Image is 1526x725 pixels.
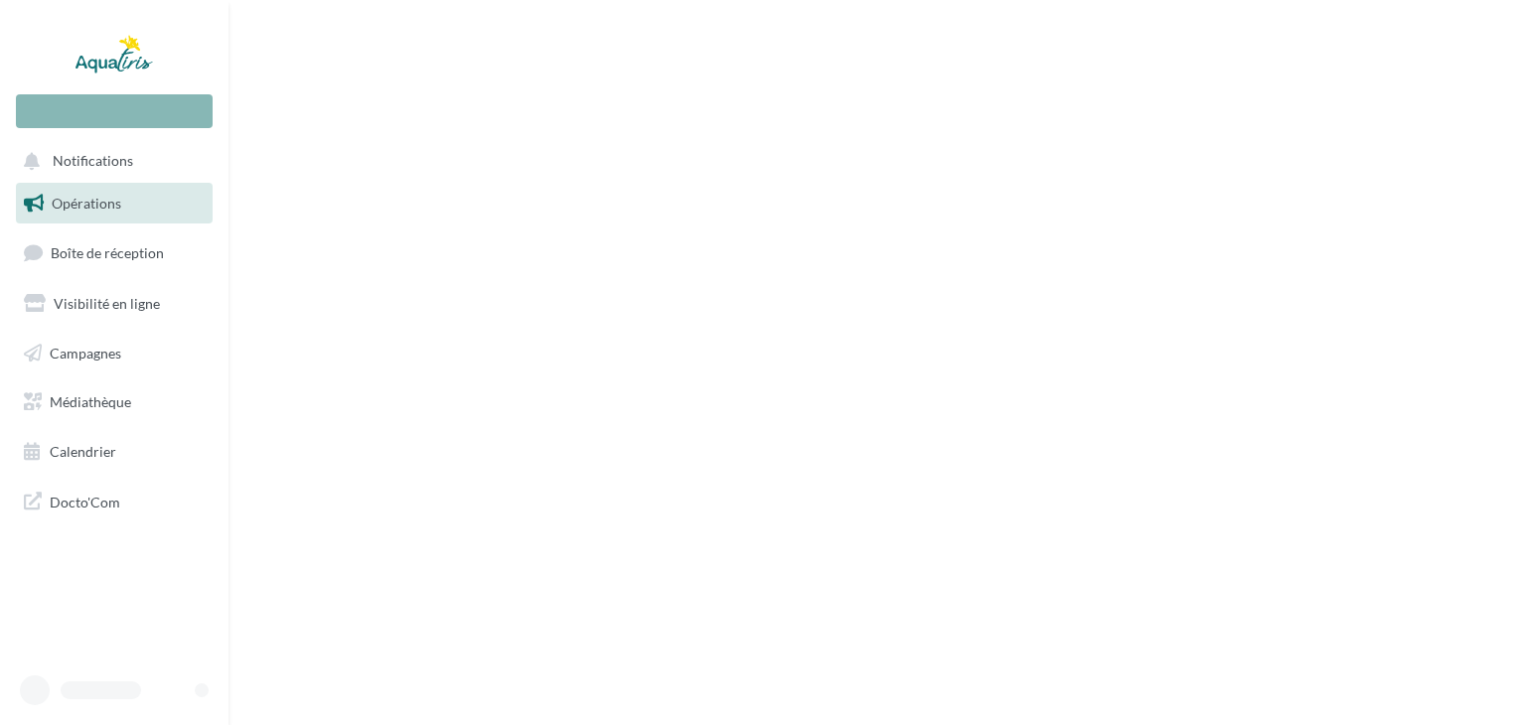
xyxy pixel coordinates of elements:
[12,231,217,274] a: Boîte de réception
[53,153,133,170] span: Notifications
[52,195,121,212] span: Opérations
[54,295,160,312] span: Visibilité en ligne
[12,481,217,522] a: Docto'Com
[50,393,131,410] span: Médiathèque
[50,489,120,514] span: Docto'Com
[12,431,217,473] a: Calendrier
[12,283,217,325] a: Visibilité en ligne
[50,344,121,361] span: Campagnes
[12,333,217,374] a: Campagnes
[51,244,164,261] span: Boîte de réception
[16,94,213,128] div: Nouvelle campagne
[50,443,116,460] span: Calendrier
[12,381,217,423] a: Médiathèque
[12,183,217,224] a: Opérations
